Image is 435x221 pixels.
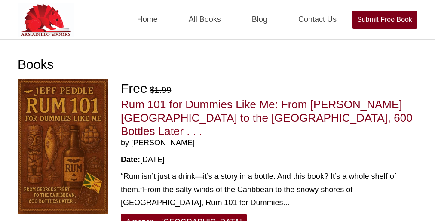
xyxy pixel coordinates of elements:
[121,98,413,138] a: Rum 101 for Dummies Like Me: From [PERSON_NAME][GEOGRAPHIC_DATA] to the [GEOGRAPHIC_DATA], 600 Bo...
[18,79,108,214] img: Rum 101 for Dummies Like Me: From George Street to the Caribbean, 600 Bottles Later . . .
[121,170,417,209] div: “Rum isn’t just a drink—it’s a story in a bottle. And this book? It’s a whole shelf of them.”From...
[121,138,417,148] span: by [PERSON_NAME]
[18,57,417,72] h1: Books
[352,11,417,29] a: Submit Free Book
[121,154,417,166] div: [DATE]
[121,155,140,164] strong: Date:
[121,81,147,95] span: Free
[150,85,171,95] del: $1.99
[18,3,74,37] img: Armadilloebooks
